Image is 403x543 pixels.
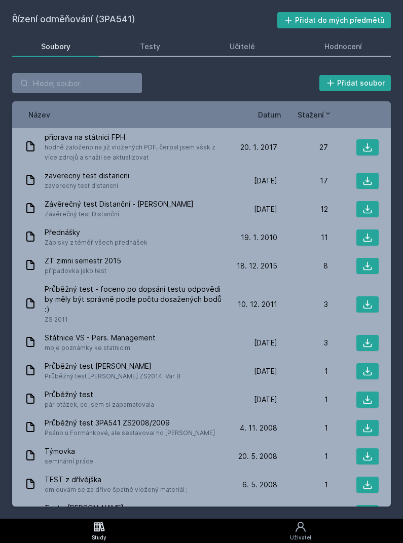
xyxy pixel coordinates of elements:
[45,132,223,142] span: příprava na státnici FPH
[45,390,154,400] span: Průběžný test
[201,36,284,57] a: Učitelé
[12,12,277,28] h2: Řízení odměňování (3PA541)
[45,485,188,495] span: omlouvám se za dříve špatně vložený materiál ;
[41,42,70,52] div: Soubory
[277,299,328,309] div: 3
[45,428,215,438] span: Psáno u Formánkové, ale sestavoval ho [PERSON_NAME]
[298,109,332,120] button: Stažení
[45,456,93,467] span: seminární práce
[240,142,277,152] span: 20. 1. 2017
[45,418,215,428] span: Průběžný test 3PA541 ZS2008/2009
[277,480,328,490] div: 1
[238,451,277,461] span: 20. 5. 2008
[277,142,328,152] div: 27
[111,36,189,57] a: Testy
[45,171,129,181] span: zaverecny test distancni
[92,534,106,541] div: Study
[45,181,129,191] span: zaverecny test distancni
[240,423,277,433] span: 4. 11. 2008
[277,338,328,348] div: 3
[277,451,328,461] div: 1
[277,232,328,243] div: 11
[45,371,180,381] span: Průběžný test [PERSON_NAME] ZS2014. Var B
[45,209,194,219] span: Závěrečný test Distanční
[45,142,223,163] span: hodně založeno na již vložených PDF, čerpal jsem však z více zdrojů a snažil se aktualizovat
[12,73,142,93] input: Hledej soubor
[277,395,328,405] div: 1
[45,361,180,371] span: Průběžný test [PERSON_NAME]
[45,227,148,238] span: Přednášky
[241,232,277,243] span: 19. 1. 2010
[45,266,121,276] span: případovka jako test
[324,42,362,52] div: Hodnocení
[254,338,277,348] span: [DATE]
[45,315,223,325] span: ZS 2011
[242,480,277,490] span: 6. 5. 2008
[277,204,328,214] div: 12
[290,534,311,541] div: Uživatel
[238,299,277,309] span: 10. 12. 2011
[45,446,93,456] span: Týmovka
[45,400,154,410] span: pár otázek, co jsem si zapamatovala
[254,204,277,214] span: [DATE]
[254,176,277,186] span: [DATE]
[45,199,194,209] span: Závěrečný test Distanční - [PERSON_NAME]
[45,256,121,266] span: ZT zimni semestr 2015
[296,36,391,57] a: Hodnocení
[277,261,328,271] div: 8
[319,75,391,91] button: Přidat soubor
[45,333,156,343] span: Státnice VS - Pers. Management
[254,366,277,376] span: [DATE]
[277,176,328,186] div: 17
[45,503,219,513] span: Test - [PERSON_NAME]
[198,519,403,543] a: Uživatel
[45,238,148,248] span: Zápisky z téměř všech přednášek
[277,366,328,376] div: 1
[277,423,328,433] div: 1
[230,42,255,52] div: Učitelé
[237,261,277,271] span: 18. 12. 2015
[28,109,50,120] button: Název
[277,12,391,28] button: Přidat do mých předmětů
[45,475,188,485] span: TEST z dřívějška
[298,109,324,120] span: Stažení
[258,109,281,120] button: Datum
[254,395,277,405] span: [DATE]
[140,42,160,52] div: Testy
[12,36,99,57] a: Soubory
[45,343,156,353] span: moje poznámky ke statnicim
[45,284,223,315] span: Průběžný test - foceno po dopsání testu odpovědi by měly být správně podle počtu dosažených bodů :)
